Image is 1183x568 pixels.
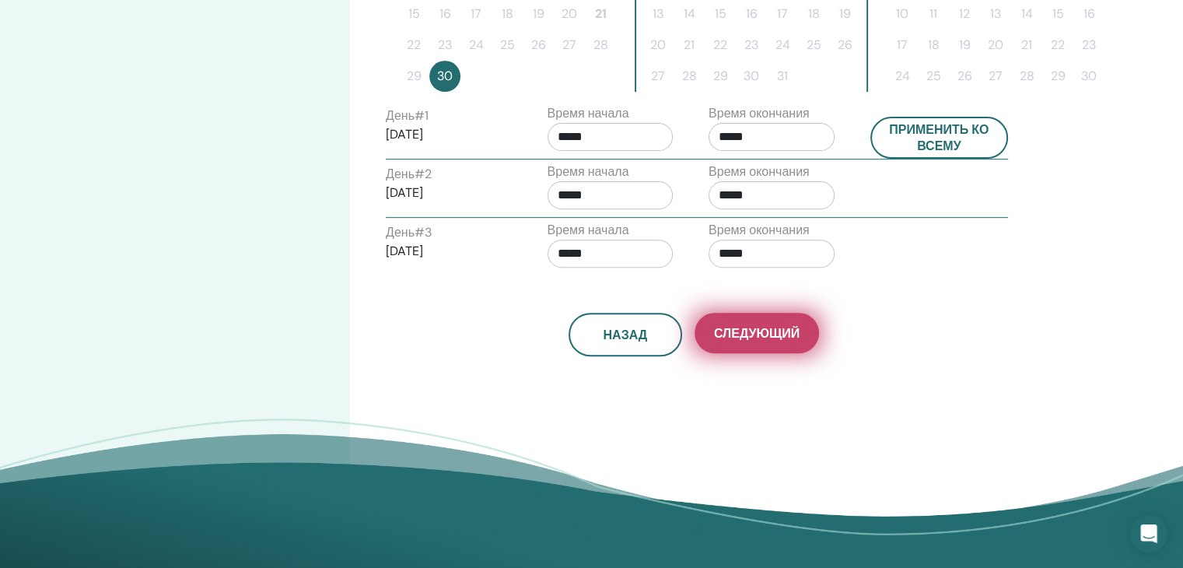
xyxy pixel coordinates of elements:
[767,61,798,92] button: 31
[585,30,616,61] button: 28
[548,221,629,240] label: Время начала
[674,61,705,92] button: 28
[980,30,1011,61] button: 20
[887,30,918,61] button: 17
[709,104,810,123] label: Время окончания
[918,61,949,92] button: 25
[492,30,523,61] button: 25
[1011,30,1042,61] button: 21
[386,184,512,202] p: [DATE]
[767,30,798,61] button: 24
[870,117,1009,159] button: Применить ко всему
[398,61,429,92] button: 29
[709,221,810,240] label: Время окончания
[1011,61,1042,92] button: 28
[705,30,736,61] button: 22
[569,313,682,356] button: Назад
[1042,61,1073,92] button: 29
[460,30,492,61] button: 24
[386,107,429,125] label: День # 1
[386,165,432,184] label: День # 2
[949,61,980,92] button: 26
[829,30,860,61] button: 26
[554,30,585,61] button: 27
[674,30,705,61] button: 21
[949,30,980,61] button: 19
[548,163,629,181] label: Время начала
[429,61,460,92] button: 30
[918,30,949,61] button: 18
[642,61,674,92] button: 27
[429,30,460,61] button: 23
[386,223,432,242] label: День # 3
[709,163,810,181] label: Время окончания
[1073,30,1104,61] button: 23
[695,313,819,353] button: Следующий
[714,325,800,342] span: Следующий
[642,30,674,61] button: 20
[1130,515,1167,552] div: Open Intercom Messenger
[736,61,767,92] button: 30
[1042,30,1073,61] button: 22
[736,30,767,61] button: 23
[1073,61,1104,92] button: 30
[798,30,829,61] button: 25
[705,61,736,92] button: 29
[603,327,647,343] span: Назад
[398,30,429,61] button: 22
[523,30,554,61] button: 26
[548,104,629,123] label: Время начала
[386,125,512,144] p: [DATE]
[386,242,512,261] p: [DATE]
[980,61,1011,92] button: 27
[887,61,918,92] button: 24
